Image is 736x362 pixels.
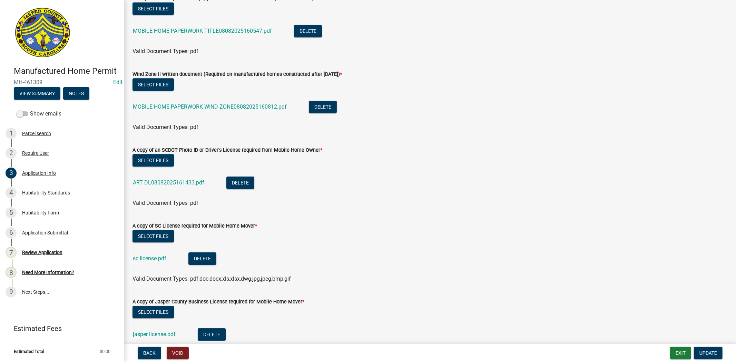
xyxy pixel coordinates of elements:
button: Delete [294,25,322,37]
wm-modal-confirm: Notes [63,91,89,97]
wm-modal-confirm: Edit Application Number [113,79,122,86]
div: 1 [6,128,17,139]
span: MH-461309 [14,79,110,86]
wm-modal-confirm: Delete Document [188,256,216,262]
div: 6 [6,227,17,238]
span: $0.00 [100,349,110,354]
wm-modal-confirm: Delete Document [198,332,226,338]
a: sc license.pdf [133,255,166,262]
button: Delete [226,177,254,189]
button: Update [694,347,723,359]
label: A copy of SC License required for Mobile Home Mover [133,224,257,229]
a: MOBILE HOME PAPERWORK WIND ZONE08082025160812.pdf [133,103,287,110]
div: 3 [6,168,17,179]
span: Estimated Total [14,349,44,354]
div: Require User [22,151,49,155]
button: Select files [133,230,174,242]
a: ART DL08082025161433.pdf [133,179,204,186]
button: Select files [133,306,174,318]
button: Delete [188,252,216,265]
label: Wind Zone II written document (Required on manufactured homes constructed after [DATE]) [133,72,342,77]
div: Habitability Form [22,210,59,215]
wm-modal-confirm: Delete Document [309,104,337,111]
wm-modal-confirm: Delete Document [226,180,254,187]
div: Application Submittal [22,230,68,235]
a: Estimated Fees [6,322,113,335]
span: Back [143,350,156,356]
div: 7 [6,247,17,258]
div: Parcel search [22,131,51,136]
button: Delete [309,101,337,113]
div: Application Info [22,171,56,175]
button: Void [167,347,189,359]
div: Need More Information? [22,270,74,275]
button: Select files [133,2,174,15]
button: View Summary [14,87,60,100]
button: Select files [133,78,174,91]
div: 4 [6,187,17,198]
button: Notes [63,87,89,100]
div: 8 [6,267,17,278]
a: jasper license.pdf [133,331,176,338]
button: Back [138,347,161,359]
div: Review Application [22,250,62,255]
div: 2 [6,148,17,159]
div: 5 [6,207,17,218]
a: MOBILE HOME PAPERWORK TITLE08082025160547.pdf [133,28,272,34]
div: 9 [6,286,17,298]
label: A copy of an SCDOT Photo ID or Driver's License required from Mobile Home Owner [133,148,322,153]
img: Jasper County, South Carolina [14,7,71,59]
span: Valid Document Types: pdf,doc,docx,xls,xlsx,dwg,jpg,jpeg,bmp,gif [133,275,291,282]
span: Update [699,350,717,356]
a: Edit [113,79,122,86]
button: Exit [670,347,691,359]
div: Habitability Standards [22,190,70,195]
span: Valid Document Types: pdf [133,200,198,206]
wm-modal-confirm: Summary [14,91,60,97]
wm-modal-confirm: Delete Document [294,28,322,35]
h4: Manufactured Home Permit [14,66,119,76]
label: Show emails [17,110,61,118]
span: Valid Document Types: pdf [133,124,198,130]
label: A copy of Jasper County Business License required for Mobile Home Mover [133,300,304,304]
span: Valid Document Types: pdf [133,48,198,54]
button: Select files [133,154,174,167]
button: Delete [198,328,226,341]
